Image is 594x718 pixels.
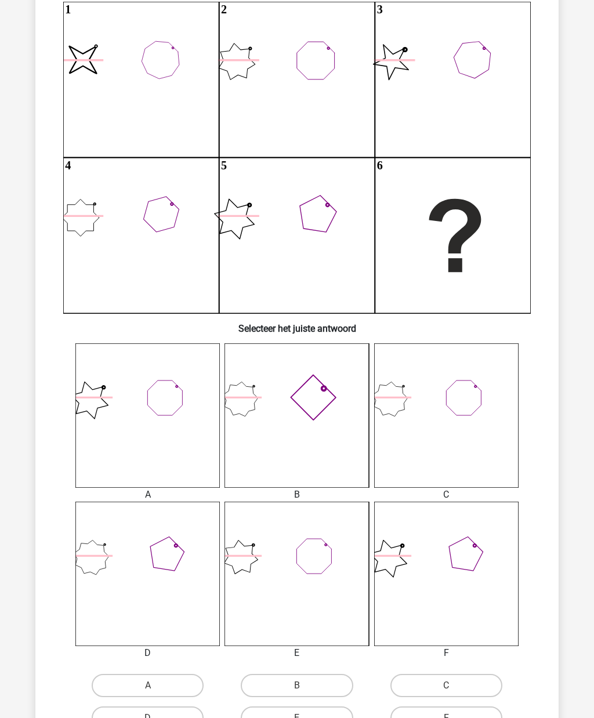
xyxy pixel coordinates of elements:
[92,674,204,697] label: A
[241,674,353,697] label: B
[365,646,527,660] div: F
[67,488,229,502] div: A
[65,159,71,172] text: 4
[221,159,227,172] text: 5
[65,3,71,16] text: 1
[216,646,378,660] div: E
[377,159,383,172] text: 6
[365,488,527,502] div: C
[390,674,502,697] label: C
[54,314,540,334] h6: Selecteer het juiste antwoord
[377,3,383,16] text: 3
[67,646,229,660] div: D
[221,3,227,16] text: 2
[216,488,378,502] div: B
